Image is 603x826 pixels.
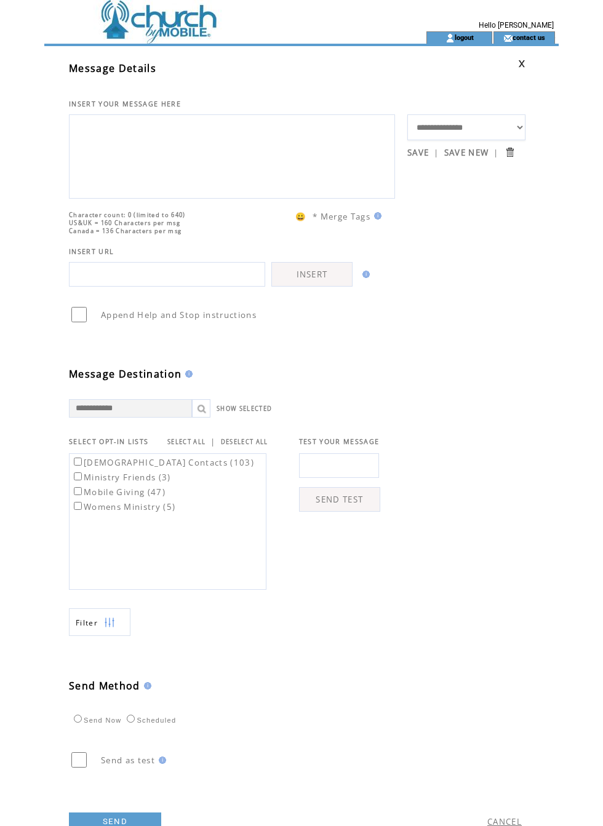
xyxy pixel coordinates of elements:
[479,21,554,30] span: Hello [PERSON_NAME]
[74,472,82,480] input: Ministry Friends (3)
[299,487,380,512] a: SEND TEST
[69,62,156,75] span: Message Details
[69,100,181,108] span: INSERT YOUR MESSAGE HERE
[407,147,429,158] a: SAVE
[71,717,121,724] label: Send Now
[271,262,353,287] a: INSERT
[434,147,439,158] span: |
[155,757,166,764] img: help.gif
[182,370,193,378] img: help.gif
[210,436,215,447] span: |
[299,437,380,446] span: TEST YOUR MESSAGE
[295,211,306,222] span: 😀
[513,33,545,41] a: contact us
[69,679,140,693] span: Send Method
[74,487,82,495] input: Mobile Giving (47)
[74,715,82,723] input: Send Now
[74,458,82,466] input: [DEMOGRAPHIC_DATA] Contacts (103)
[104,609,115,637] img: filters.png
[455,33,474,41] a: logout
[69,219,180,227] span: US&UK = 160 Characters per msg
[221,438,268,446] a: DESELECT ALL
[504,146,516,158] input: Submit
[71,472,171,483] label: Ministry Friends (3)
[69,227,182,235] span: Canada = 136 Characters per msg
[493,147,498,158] span: |
[140,682,151,689] img: help.gif
[444,147,489,158] a: SAVE NEW
[124,717,176,724] label: Scheduled
[69,437,148,446] span: SELECT OPT-IN LISTS
[313,211,370,222] span: * Merge Tags
[69,247,114,256] span: INSERT URL
[167,438,206,446] a: SELECT ALL
[76,618,98,628] span: Show filters
[71,501,175,512] label: Womens Ministry (5)
[69,367,182,381] span: Message Destination
[69,608,130,636] a: Filter
[74,502,82,510] input: Womens Ministry (5)
[370,212,381,220] img: help.gif
[69,211,186,219] span: Character count: 0 (limited to 640)
[503,33,513,43] img: contact_us_icon.gif
[101,309,257,320] span: Append Help and Stop instructions
[71,486,166,498] label: Mobile Giving (47)
[71,457,254,468] label: [DEMOGRAPHIC_DATA] Contacts (103)
[127,715,135,723] input: Scheduled
[445,33,455,43] img: account_icon.gif
[359,271,370,278] img: help.gif
[217,405,272,413] a: SHOW SELECTED
[101,755,155,766] span: Send as test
